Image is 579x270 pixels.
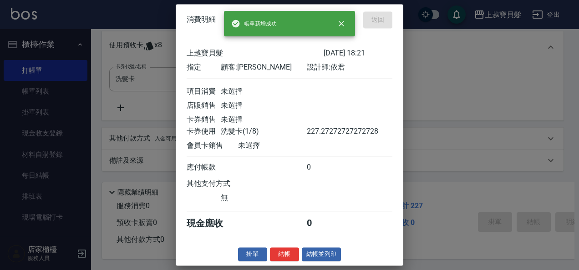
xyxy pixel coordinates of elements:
div: 會員卡銷售 [187,141,238,150]
div: 應付帳款 [187,163,221,172]
div: 未選擇 [221,115,306,125]
div: 項目消費 [187,87,221,96]
div: 設計師: 依君 [307,63,392,72]
button: 結帳並列印 [302,247,341,261]
div: 現金應收 [187,217,238,230]
div: 顧客: [PERSON_NAME] [221,63,306,72]
div: 店販銷售 [187,101,221,110]
div: 卡券使用 [187,127,221,136]
div: 其他支付方式 [187,179,255,189]
div: 未選擇 [221,101,306,110]
div: 指定 [187,63,221,72]
div: 卡券銷售 [187,115,221,125]
button: 結帳 [270,247,299,261]
div: 無 [221,193,306,203]
div: 0 [307,217,341,230]
button: 掛單 [238,247,267,261]
div: 洗髮卡(1/8) [221,127,306,136]
div: 227.27272727272728 [307,127,341,136]
div: 未選擇 [238,141,324,150]
div: [DATE] 18:21 [324,49,392,58]
div: 0 [307,163,341,172]
span: 消費明細 [187,15,216,25]
button: close [331,14,351,34]
div: 上越寶貝髮 [187,49,324,58]
span: 帳單新增成功 [231,19,277,28]
div: 未選擇 [221,87,306,96]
